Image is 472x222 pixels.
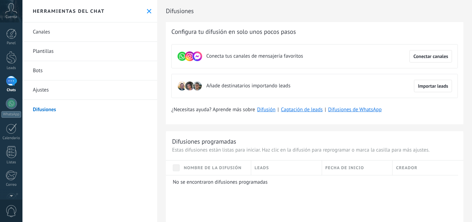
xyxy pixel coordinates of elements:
[185,81,195,91] img: leadIcon
[1,88,21,93] div: Chats
[171,106,255,113] span: ¿Necesitas ayuda? Aprende más sobre
[328,106,381,113] a: Difusiones de WhatsApp
[22,61,157,80] a: Bots
[418,84,448,88] span: Importar leads
[1,160,21,165] div: Listas
[172,137,236,145] div: Difusiones programadas
[184,165,242,171] span: Nombre de la difusión
[414,80,452,92] button: Importar leads
[281,106,323,113] a: Captación de leads
[171,106,458,113] div: | |
[413,54,448,59] span: Conectar canales
[166,4,463,18] h2: Difusiones
[33,8,105,14] h2: Herramientas del chat
[22,42,157,61] a: Plantillas
[173,179,453,185] p: No se encontraron difusiones programadas
[257,106,275,113] a: Difusión
[172,147,457,153] p: Estas difusiones están listas para iniciar. Haz clic en la difusión para reprogramar o marca la c...
[1,41,21,46] div: Panel
[1,66,21,70] div: Leads
[396,165,417,171] span: Creador
[6,15,17,19] span: Cuenta
[1,111,21,118] div: WhatsApp
[22,100,157,119] a: Difusiones
[192,81,202,91] img: leadIcon
[171,28,296,36] span: Configura tu difusión en solo unos pocos pasos
[1,136,21,141] div: Calendario
[409,50,452,62] button: Conectar canales
[255,165,269,171] span: Leads
[177,81,187,91] img: leadIcon
[22,80,157,100] a: Ajustes
[325,165,364,171] span: Fecha de inicio
[1,183,21,187] div: Correo
[22,22,157,42] a: Canales
[206,83,290,89] span: Añade destinatarios importando leads
[206,53,303,60] span: Conecta tus canales de mensajería favoritos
